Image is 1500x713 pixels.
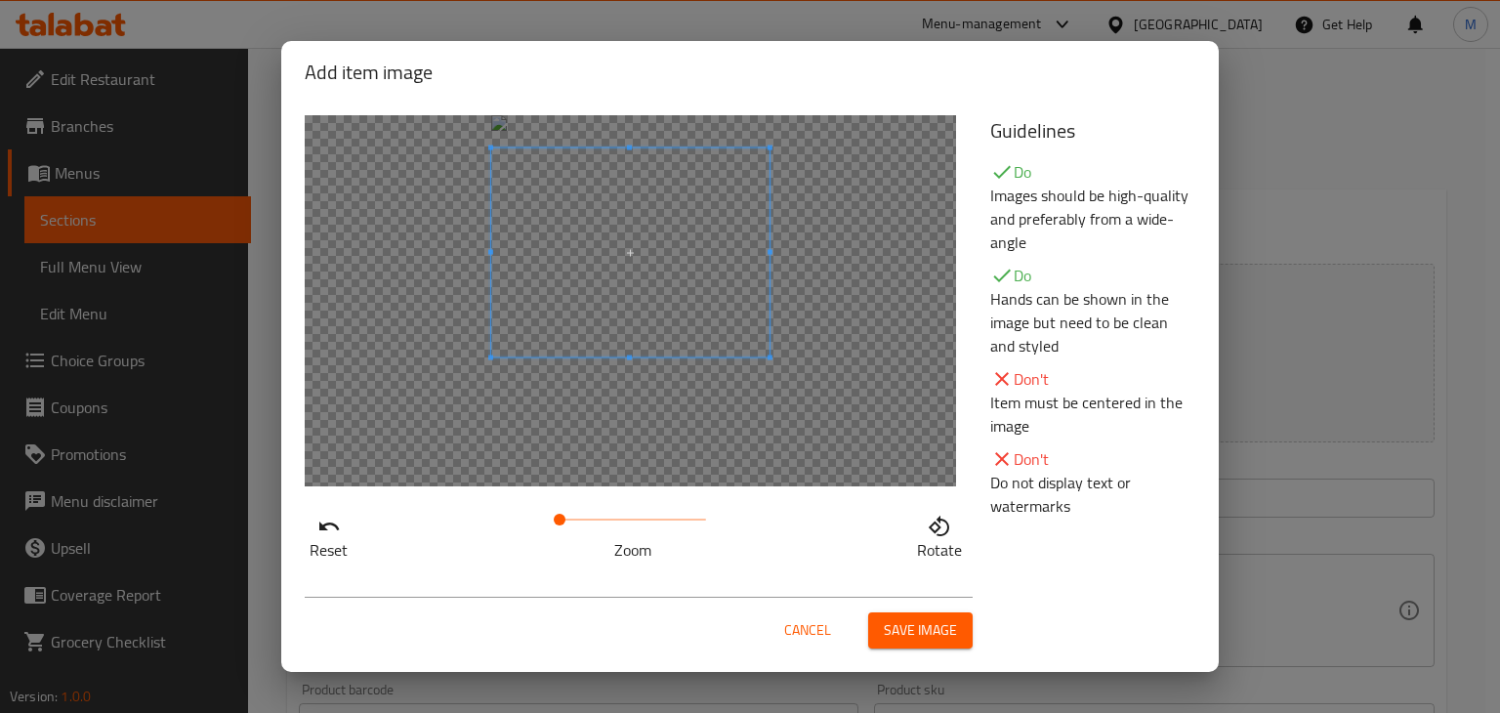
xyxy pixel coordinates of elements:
[784,618,831,643] span: Cancel
[990,184,1195,254] p: Images should be high-quality and preferably from a wide-angle
[990,447,1195,471] p: Don't
[990,115,1195,147] h5: Guidelines
[884,618,957,643] span: Save image
[560,538,706,562] p: Zoom
[305,57,1195,88] h2: Add item image
[990,264,1195,287] p: Do
[868,612,973,649] button: Save image
[305,510,353,559] button: Reset
[310,538,348,562] p: Reset
[990,287,1195,357] p: Hands can be shown in the image but need to be clean and styled
[990,160,1195,184] p: Do
[917,538,962,562] p: Rotate
[776,612,839,649] button: Cancel
[912,510,967,559] button: Rotate
[990,471,1195,518] p: Do not display text or watermarks
[990,391,1195,438] p: Item must be centered in the image
[990,367,1195,391] p: Don't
